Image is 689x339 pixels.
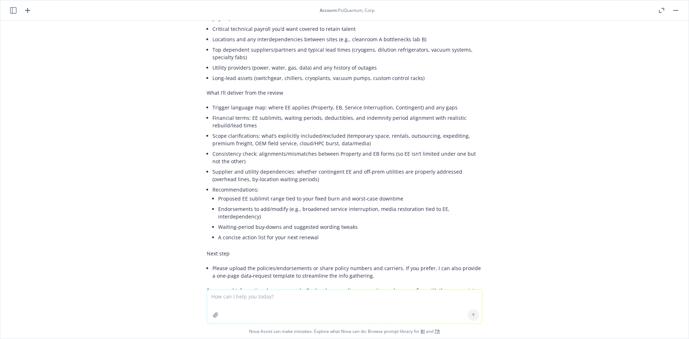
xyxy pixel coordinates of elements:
li: Locations and any interdependencies between sites (e.g., cleanroom A bottlenecks lab B) [212,34,482,44]
li: Supplier and utility dependencies: whether contingent EE and off‑prem utilities are properly addr... [212,166,482,184]
li: Endorsements to add/modify (e.g., broadened service interruption, media restoration tied to EE, i... [218,204,482,222]
li: Financial terms: EE sublimits, waiting periods, deductibles, and indemnity period alignment with ... [212,113,482,131]
p: Next step [207,250,482,257]
a: BI [421,328,425,334]
li: Waiting‑period buy‑downs and suggested wording tweaks [218,222,482,232]
li: Long‑lead assets (switchgear, chillers, cryoplants, vacuum pumps, custom control racks) [212,73,482,83]
li: Top dependent suppliers/partners and typical lead times (cryogens, dilution refrigerators, vacuum... [212,44,482,62]
li: Consistency check: alignments/mismatches between Property and EB forms (so EE isn’t limited under... [212,149,482,166]
div: : PsiQuantum, Corp. [320,7,375,13]
p: What I’ll deliver from the review [207,89,482,96]
li: Trigger language map: where EE applies (Property, EB, Service Interruption, Contingent) and any gaps [212,102,482,113]
li: Critical technical payroll you’d want covered to retain talent [212,24,482,34]
li: Scope clarifications: what’s explicitly included/excluded (temporary space, rentals, outsourcing,... [212,131,482,149]
a: TR [435,328,440,334]
li: Proposed EE sublimit range tied to your fixed burn and worst‑case downtime [218,193,482,204]
li: Please upload the policies/endorsements or share policy numbers and carriers. If you prefer, I ca... [212,263,482,281]
li: Utility providers (power, water, gas, data) and any history of outages [212,62,482,73]
span: Nova Assist can make mistakes. Explore what Nova can do: Browse prompt library for and [3,324,686,339]
li: A concise action list for your next renewal [218,232,482,243]
li: Recommendations: [212,184,482,244]
span: Account [320,7,337,13]
p: For general informational purposes only. For legal or compliance questions, please confirm with t... [207,287,482,302]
